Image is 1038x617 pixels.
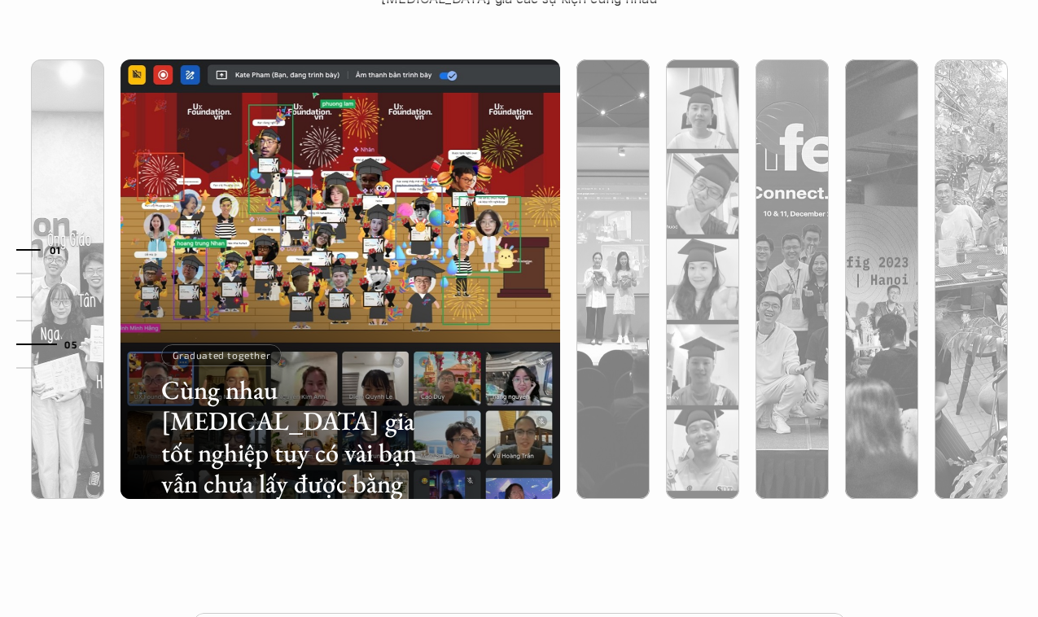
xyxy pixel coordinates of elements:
[50,243,61,255] strong: 01
[16,240,94,260] a: 01
[64,338,77,349] strong: 05
[161,374,423,500] h3: Cùng nhau [MEDICAL_DATA] gia tốt nghiệp tuy có vài bạn vẫn chưa lấy được bằng
[173,349,271,361] p: Graduated together
[16,335,94,354] a: 05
